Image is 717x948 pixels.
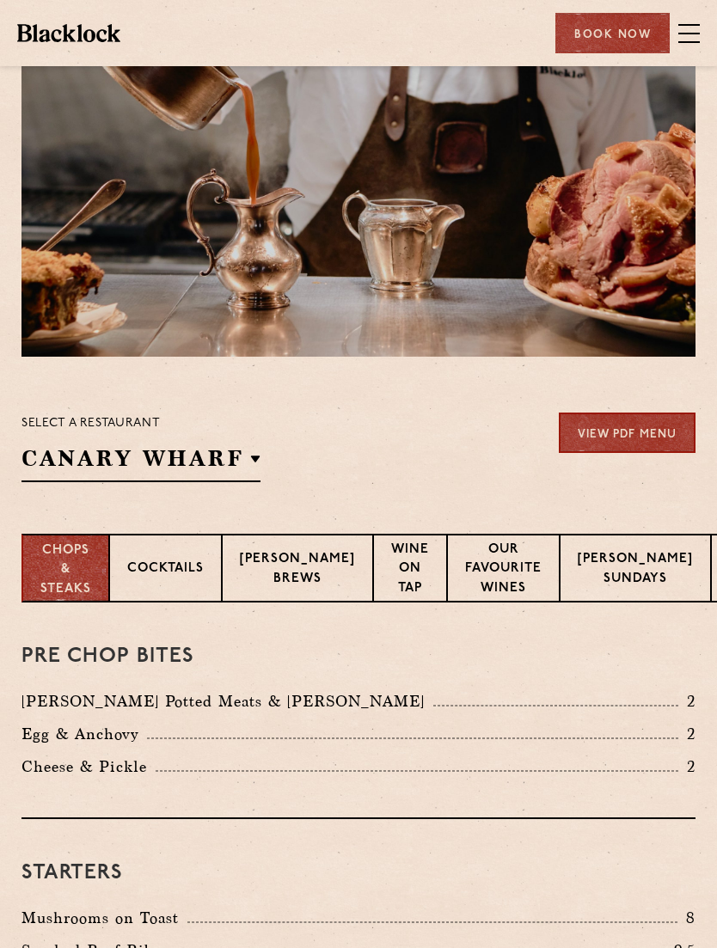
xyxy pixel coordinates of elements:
p: [PERSON_NAME] Sundays [578,550,693,590]
p: 2 [678,755,696,778]
p: Cocktails [127,560,204,581]
p: Chops & Steaks [40,541,91,600]
p: Egg & Anchovy [21,722,147,746]
p: Wine on Tap [391,541,429,601]
h3: Starters [21,862,696,884]
p: 2 [678,723,696,745]
p: Our favourite wines [465,541,542,601]
p: 8 [677,907,696,929]
h3: Pre Chop Bites [21,645,696,668]
h2: Canary Wharf [21,443,260,482]
p: [PERSON_NAME] Brews [240,550,355,590]
p: [PERSON_NAME] Potted Meats & [PERSON_NAME] [21,689,433,713]
p: Cheese & Pickle [21,755,156,779]
p: Select a restaurant [21,413,260,435]
a: View PDF Menu [559,413,696,453]
img: BL_Textured_Logo-footer-cropped.svg [17,24,120,41]
div: Book Now [555,13,670,53]
p: Mushrooms on Toast [21,906,187,930]
p: 2 [678,690,696,713]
